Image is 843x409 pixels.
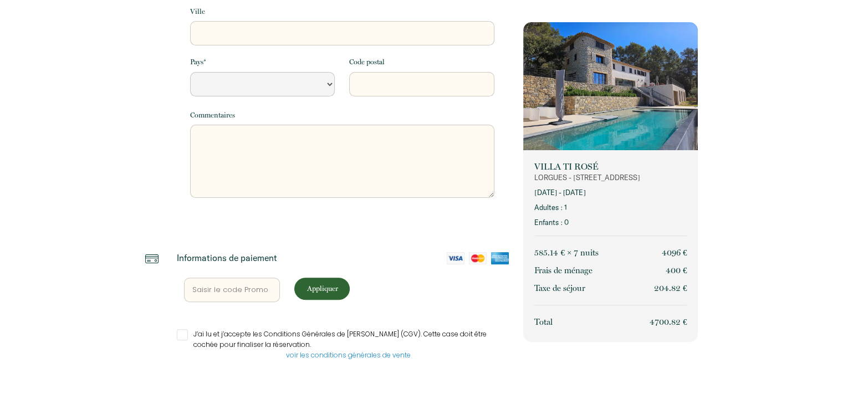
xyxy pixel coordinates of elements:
[650,317,687,327] span: 4700.82 €
[534,172,687,183] p: LORGUES - [STREET_ADDRESS]
[469,252,487,264] img: mastercard
[190,6,205,17] label: Ville
[534,161,687,172] p: VILLA TI ROSÉ
[286,350,411,360] a: voir les conditions générales de vente
[595,248,599,258] span: s
[534,202,687,213] p: Adultes : 1
[190,72,335,96] select: Default select example
[534,317,553,327] span: Total
[298,283,346,294] p: Appliquer
[145,252,159,265] img: credit-card
[177,252,277,263] p: Informations de paiement
[662,246,687,259] p: 4096 €
[654,282,687,295] p: 204.82 €
[190,110,235,121] label: Commentaires
[184,278,280,302] input: Saisir le code Promo
[190,57,206,68] label: Pays
[534,246,599,259] p: 585.14 € × 7 nuit
[349,57,385,68] label: Code postal
[534,217,687,228] p: Enfants : 0
[666,264,687,277] p: 400 €
[523,22,698,153] img: rental-image
[534,282,585,295] p: Taxe de séjour
[534,187,687,198] p: [DATE] - [DATE]
[491,252,509,264] img: amex
[294,278,350,300] button: Appliquer
[534,264,592,277] p: Frais de ménage
[447,252,464,264] img: visa-card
